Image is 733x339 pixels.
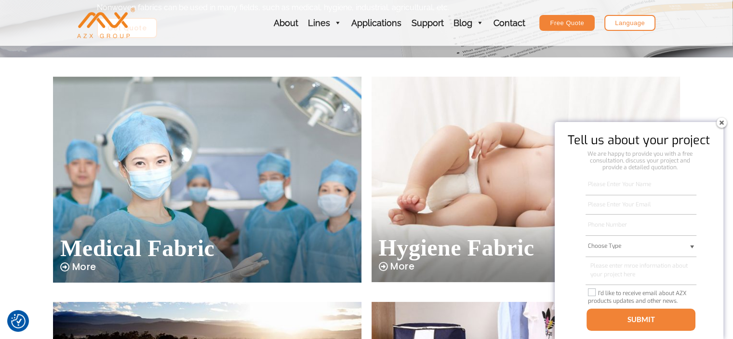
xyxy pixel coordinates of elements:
img: Revisit consent button [11,314,26,328]
a: AZX Nonwoven Machine [77,18,135,27]
a: Language [604,15,655,31]
a: Medical Fabric [60,237,214,260]
span: More [72,262,96,271]
img: Fabric 2 [372,77,680,282]
button: Consent Preferences [11,314,26,328]
img: Fabric 1 [53,77,361,283]
a: Free Quote [539,15,595,31]
a: More [379,262,415,271]
a: Hygiene Fabric [379,236,534,259]
span: More [390,262,414,271]
a: More [60,262,96,271]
